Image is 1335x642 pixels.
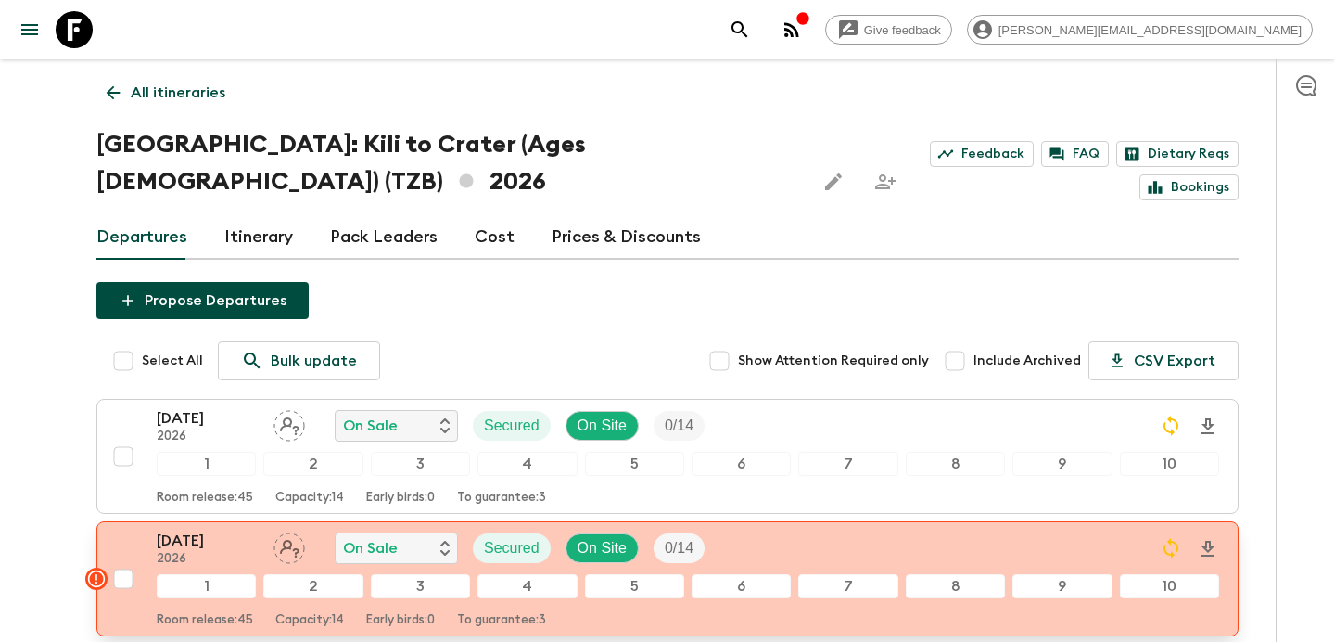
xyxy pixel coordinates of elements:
span: Assign pack leader [273,416,305,430]
a: Itinerary [224,215,293,260]
div: 6 [692,574,791,598]
p: Room release: 45 [157,491,253,506]
div: [PERSON_NAME][EMAIL_ADDRESS][DOMAIN_NAME] [967,15,1313,45]
div: Trip Fill [654,533,705,563]
div: 2 [263,452,362,476]
p: Secured [484,415,540,437]
p: On Site [578,537,627,559]
svg: Sync Required - Changes detected [1160,415,1182,437]
a: All itineraries [96,74,235,111]
div: 7 [798,574,897,598]
p: To guarantee: 3 [457,613,546,628]
div: 4 [477,452,577,476]
div: 8 [906,452,1005,476]
button: CSV Export [1088,341,1239,380]
p: 2026 [157,552,259,567]
span: Assign pack leader [273,538,305,553]
button: menu [11,11,48,48]
span: Share this itinerary [867,163,904,200]
span: Show Attention Required only [738,352,929,370]
p: Bulk update [271,350,357,372]
div: 1 [157,452,256,476]
div: Secured [473,533,551,563]
span: Give feedback [854,23,951,37]
a: Bookings [1139,174,1239,200]
div: 5 [585,452,684,476]
div: On Site [566,533,639,563]
svg: Download Onboarding [1197,416,1219,438]
div: Trip Fill [654,411,705,441]
div: 2 [263,574,362,598]
div: Secured [473,411,551,441]
p: [DATE] [157,530,259,552]
div: 9 [1012,574,1112,598]
button: search adventures [721,11,758,48]
p: Capacity: 14 [275,613,344,628]
a: Give feedback [825,15,952,45]
button: [DATE]2026Assign pack leaderOn SaleSecuredOn SiteTrip Fill12345678910Room release:45Capacity:14Ea... [96,521,1239,636]
p: Capacity: 14 [275,491,344,506]
a: Cost [475,215,515,260]
p: Early birds: 0 [366,613,435,628]
span: Select All [142,352,203,370]
a: Departures [96,215,187,260]
button: Propose Departures [96,282,309,319]
button: Edit this itinerary [815,163,852,200]
span: Include Archived [973,352,1081,370]
p: Room release: 45 [157,613,253,628]
div: 3 [371,574,470,598]
p: On Sale [343,415,398,437]
span: [PERSON_NAME][EMAIL_ADDRESS][DOMAIN_NAME] [988,23,1312,37]
div: 10 [1120,574,1219,598]
h1: [GEOGRAPHIC_DATA]: Kili to Crater (Ages [DEMOGRAPHIC_DATA]) (TZB) 2026 [96,126,800,200]
a: Bulk update [218,341,380,380]
a: FAQ [1041,141,1109,167]
div: 4 [477,574,577,598]
div: 1 [157,574,256,598]
p: All itineraries [131,82,225,104]
p: [DATE] [157,407,259,430]
p: 0 / 14 [665,415,693,437]
div: 8 [906,574,1005,598]
p: Secured [484,537,540,559]
button: [DATE]2026Assign pack leaderOn SaleSecuredOn SiteTrip Fill12345678910Room release:45Capacity:14Ea... [96,399,1239,514]
p: To guarantee: 3 [457,491,546,506]
a: Pack Leaders [330,215,438,260]
a: Prices & Discounts [552,215,701,260]
p: 0 / 14 [665,537,693,559]
div: 10 [1120,452,1219,476]
p: On Site [578,415,627,437]
a: Dietary Reqs [1116,141,1239,167]
p: Early birds: 0 [366,491,435,506]
div: 3 [371,452,470,476]
a: Feedback [930,141,1034,167]
div: 7 [798,452,897,476]
p: 2026 [157,430,259,444]
div: On Site [566,411,639,441]
div: 6 [692,452,791,476]
div: 9 [1012,452,1112,476]
p: On Sale [343,537,398,559]
svg: Sync Required - Changes detected [1160,537,1182,559]
svg: Download Onboarding [1197,538,1219,560]
div: 5 [585,574,684,598]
